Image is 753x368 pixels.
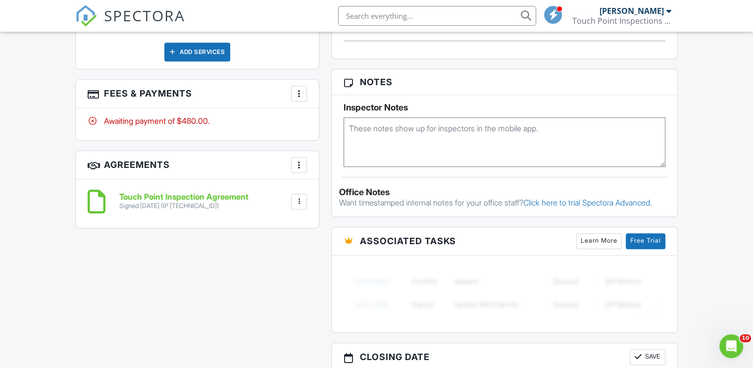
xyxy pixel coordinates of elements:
a: SPECTORA [75,13,185,34]
a: Free Trial [626,233,665,249]
div: Awaiting payment of $480.00. [88,115,307,126]
div: Add Services [164,43,230,61]
img: blurred-tasks-251b60f19c3f713f9215ee2a18cbf2105fc2d72fcd585247cf5e9ec0c957c1dd.png [344,263,665,322]
span: SPECTORA [104,5,185,26]
span: Closing date [360,350,430,364]
img: The Best Home Inspection Software - Spectora [75,5,97,27]
button: Save [630,349,665,365]
a: Touch Point Inspection Agreement Signed [DATE] (IP [TECHNICAL_ID]) [119,193,249,210]
div: Touch Point Inspections LLC [572,16,671,26]
div: [PERSON_NAME] [600,6,664,16]
p: Want timestamped internal notes for your office staff? [339,197,670,208]
h3: Fees & Payments [76,80,319,108]
iframe: Intercom live chat [719,334,743,358]
h6: Touch Point Inspection Agreement [119,193,249,202]
h5: Inspector Notes [344,103,665,112]
input: Search everything... [338,6,536,26]
h3: Notes [332,69,677,95]
div: Office Notes [339,187,670,197]
span: 10 [740,334,751,342]
span: Associated Tasks [360,234,456,248]
a: Learn More [576,233,622,249]
h3: Agreements [76,151,319,179]
div: Signed [DATE] (IP [TECHNICAL_ID]) [119,202,249,210]
a: Click here to trial Spectora Advanced. [523,198,652,208]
